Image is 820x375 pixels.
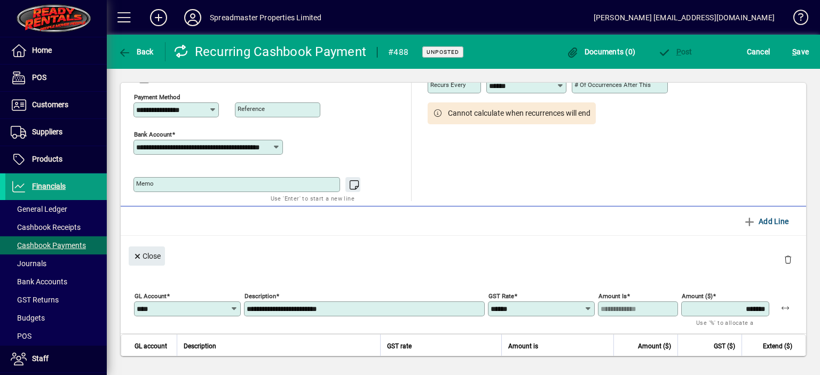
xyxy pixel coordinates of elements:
mat-label: GST rate [488,292,514,300]
span: Products [32,155,62,163]
mat-label: Amount ($) [682,292,713,300]
span: GST rate [387,340,412,352]
a: Products [5,146,107,173]
mat-label: Bank Account [134,131,172,138]
span: Journals [11,259,46,268]
span: Back [118,47,154,56]
button: Add Line [739,212,793,231]
div: #488 [388,44,408,61]
a: Budgets [5,309,107,327]
span: Amount is [508,340,538,352]
span: General Ledger [11,205,67,213]
app-page-header-button: Delete [775,254,801,264]
a: Cashbook Receipts [5,218,107,236]
span: ost [658,47,692,56]
div: Recurring Cashbook Payment [174,43,367,60]
a: Journals [5,254,107,273]
mat-label: # of occurrences after this [574,81,651,89]
span: Suppliers [32,127,62,136]
app-page-header-button: Close [126,251,168,260]
button: Close [129,246,165,266]
span: Extend ($) [763,340,792,352]
span: Close [133,248,161,265]
span: Add Line [743,213,789,230]
app-page-header-button: Back [107,42,165,61]
a: POS [5,327,107,345]
a: Cashbook Payments [5,236,107,254]
span: POS [11,332,31,340]
button: Apply remaining balance [772,295,798,321]
button: Back [115,42,156,61]
span: GST ($) [714,340,735,352]
a: POS [5,65,107,91]
a: Knowledge Base [785,2,807,37]
mat-hint: Use 'Enter' to start a new line [271,192,354,204]
a: Suppliers [5,119,107,146]
button: Save [790,42,811,61]
a: Staff [5,346,107,372]
a: Home [5,37,107,64]
span: POS [32,73,46,82]
button: Add [141,8,176,27]
span: GL account [135,340,167,352]
a: Customers [5,92,107,118]
mat-label: Amount is [598,292,627,300]
span: Home [32,46,52,54]
span: Bank Accounts [11,277,67,286]
span: Cashbook Payments [11,241,86,250]
div: [PERSON_NAME] [EMAIL_ADDRESS][DOMAIN_NAME] [594,9,775,26]
span: ave [792,43,809,60]
span: Financials [32,182,66,190]
span: Description [184,340,216,352]
mat-hint: Use '%' to allocate a percentage [696,316,761,339]
button: Delete [775,246,801,272]
span: Cancel [747,43,770,60]
span: Customers [32,100,68,109]
span: Staff [32,354,49,363]
button: Profile [176,8,210,27]
button: Post [655,42,695,61]
div: Spreadmaster Properties Limited [210,9,321,26]
button: Documents (0) [563,42,638,61]
a: GST Returns [5,291,107,309]
span: Cashbook Receipts [11,223,81,232]
a: General Ledger [5,200,107,218]
mat-label: Recurs every [430,81,466,89]
span: Cannot calculate when recurrences will end [448,108,590,119]
button: Cancel [744,42,773,61]
mat-label: Description [245,292,276,300]
mat-label: Memo [136,180,154,187]
mat-label: Reference [238,105,265,113]
span: Amount ($) [638,340,671,352]
a: Bank Accounts [5,273,107,291]
mat-label: GL Account [135,292,167,300]
span: Budgets [11,314,45,322]
span: Documents (0) [566,47,635,56]
span: GST Returns [11,296,59,304]
mat-label: Payment method [134,93,180,101]
span: P [676,47,681,56]
span: S [792,47,797,56]
span: Unposted [427,49,459,55]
